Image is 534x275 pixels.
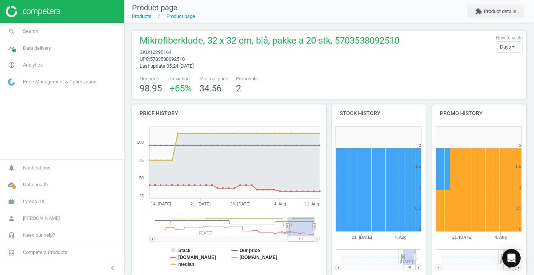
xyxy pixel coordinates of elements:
span: Notifications [23,164,50,171]
i: cloud_done [4,177,19,192]
text: 2 [419,143,421,148]
span: 2 [236,83,241,94]
span: Last update 05:24 [DATE] [140,63,194,69]
div: Open Intercom Messenger [502,249,521,267]
tspan: 21. [DATE] [190,202,211,206]
span: Need our help? [23,232,55,239]
span: Data health [23,181,48,188]
i: notifications [4,161,19,175]
i: extension [475,8,482,15]
a: Products [132,13,151,19]
i: person [4,211,19,226]
span: Proposals [236,75,258,82]
img: wGWNvw8QSZomAAAAABJRU5ErkJggg== [8,78,15,86]
tspan: [DOMAIN_NAME] [239,255,277,260]
i: pie_chart_outlined [4,58,19,72]
text: 0.5 [415,206,421,210]
span: +65 % [169,83,192,94]
h4: Price history [132,104,326,122]
i: work [4,194,19,209]
span: Product page [132,3,177,12]
tspan: 21. [DATE] [452,235,472,239]
img: ajHJNr6hYgQAAAAASUVORK5CYII= [6,6,60,17]
i: timeline [4,41,19,55]
tspan: 28. [DATE] [230,202,251,206]
i: chevron_left [108,264,117,273]
tspan: 4. Aug [274,202,286,206]
text: 75 [139,158,144,163]
span: Competera Products [23,249,67,256]
text: 1 [419,185,421,189]
span: Analytics [23,62,43,68]
span: Minimal price [199,75,228,82]
text: 0 [519,227,521,231]
tspan: 21. [DATE] [352,235,372,239]
span: 34.56 [199,83,221,94]
h4: Promo history [432,104,527,122]
div: Days [496,41,523,53]
tspan: median [178,262,194,267]
text: 0 [419,227,421,231]
span: Data delivery [23,45,51,52]
text: 1.5 [415,164,421,169]
span: 10295164 [150,49,171,55]
span: Price Management & Optimization [23,78,96,85]
button: chevron_left [103,263,122,273]
text: 100 [137,140,144,145]
button: extensionProduct details [467,5,524,18]
a: Product page [166,13,195,19]
label: How to scale [496,35,523,41]
text: 25 [139,194,144,198]
span: Deviation [169,75,192,82]
tspan: 14. [DATE] [151,202,171,206]
tspan: 11. Aug [305,202,319,206]
i: search [4,24,19,39]
span: sku : [140,49,150,55]
span: Lyreco DK [23,198,45,205]
text: 50 [139,176,144,180]
h4: Stock history [332,104,427,122]
span: Our price [140,75,162,82]
tspan: Our price [239,248,260,253]
tspan: 4. Aug [394,235,406,239]
text: 0.5 [515,206,521,210]
tspan: Stack [178,248,190,253]
span: 98.95 [140,83,162,94]
span: 5703538092510 [150,56,185,62]
span: Search [23,28,38,35]
span: [PERSON_NAME] [23,215,60,222]
span: Mikrofiberklude, 32 x 32 cm, blå, pakke a 20 stk, 5703538092510 [140,34,399,49]
span: upc : [140,56,150,62]
text: 1.5 [515,164,521,169]
tspan: 4. Aug [495,235,506,239]
text: 1 [519,185,521,189]
tspan: [DOMAIN_NAME] [178,255,216,260]
text: 2 [519,143,521,148]
i: headset_mic [4,228,19,242]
